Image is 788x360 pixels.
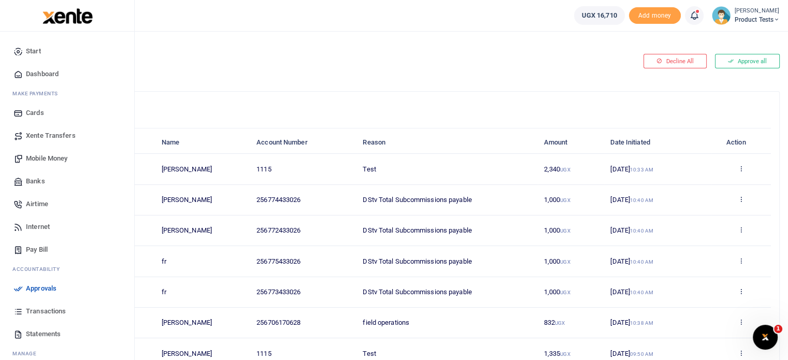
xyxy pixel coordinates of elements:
td: fr [155,277,251,308]
td: [PERSON_NAME] [155,215,251,246]
button: Decline All [643,54,707,68]
span: Add money [629,7,681,24]
small: UGX [560,197,570,203]
small: 10:40 AM [630,228,653,234]
td: 1,000 [538,215,605,246]
small: 10:38 AM [630,320,653,326]
small: [PERSON_NAME] [735,7,780,16]
a: Back to categories [37,60,530,78]
span: 1 [774,325,782,333]
a: logo-small logo-large logo-large [41,11,93,19]
span: Mobile Money [26,153,67,164]
span: ake Payments [18,90,58,97]
a: Statements [8,323,126,345]
a: Cards [8,102,126,124]
a: Internet [8,215,126,238]
td: DStv Total Subcommissions payable [357,185,538,215]
button: Approve all [715,54,780,68]
a: Pay Bill [8,238,126,261]
small: 09:50 AM [630,351,653,357]
td: [PERSON_NAME] [155,185,251,215]
td: 1115 [251,154,357,184]
span: UGX 16,710 [582,10,617,21]
span: Pay Bill [26,244,48,255]
small: 10:40 AM [630,259,653,265]
a: Dashboard [8,63,126,85]
td: 256774433026 [251,185,357,215]
td: DStv Total Subcommissions payable [357,215,538,246]
td: [DATE] [605,277,711,308]
td: Test [357,154,538,184]
td: 1,000 [538,246,605,277]
td: [DATE] [605,215,711,246]
a: Transactions [8,300,126,323]
span: Start [26,46,41,56]
small: UGX [560,259,570,265]
a: profile-user [PERSON_NAME] Product Tests [712,6,780,25]
span: Airtime [26,199,48,209]
a: Airtime [8,193,126,215]
td: [DATE] [605,185,711,215]
th: Name: activate to sort column ascending [155,132,251,154]
a: UGX 16,710 [574,6,625,25]
small: 10:33 AM [630,167,653,172]
h4: Mobile Money [48,100,771,111]
span: Cards [26,108,44,118]
span: Banks [26,176,45,186]
td: 1,000 [538,185,605,215]
span: Dashboard [26,69,59,79]
span: Product Tests [735,15,780,24]
a: Add money [629,11,681,19]
li: Ac [8,261,126,277]
th: Action: activate to sort column ascending [711,132,771,154]
th: Amount: activate to sort column ascending [538,132,605,154]
span: Xente Transfers [26,131,76,141]
span: anage [18,350,37,357]
a: Banks [8,170,126,193]
small: 10:40 AM [630,197,653,203]
iframe: Intercom live chat [753,325,778,350]
th: Date Initiated: activate to sort column ascending [605,132,711,154]
a: Start [8,40,126,63]
td: 1,000 [538,277,605,308]
li: Wallet ballance [570,6,629,25]
small: UGX [560,351,570,357]
small: 10:40 AM [630,290,653,295]
td: 2,340 [538,154,605,184]
img: logo-large [42,8,93,24]
a: Xente Transfers [8,124,126,147]
td: 832 [538,308,605,338]
td: field operations [357,308,538,338]
td: 256706170628 [251,308,357,338]
li: Toup your wallet [629,7,681,24]
span: countability [20,265,60,273]
small: UGX [555,320,565,326]
td: DStv Total Subcommissions payable [357,277,538,308]
h4: Pending your approval [39,45,530,56]
td: fr [155,246,251,277]
td: [DATE] [605,308,711,338]
th: Reason: activate to sort column ascending [357,132,538,154]
li: M [8,85,126,102]
td: 256772433026 [251,215,357,246]
td: [DATE] [605,154,711,184]
small: UGX [560,228,570,234]
span: Transactions [26,306,66,316]
td: DStv Total Subcommissions payable [357,246,538,277]
span: Approvals [26,283,56,294]
span: Statements [26,329,61,339]
a: Approvals [8,277,126,300]
small: UGX [560,290,570,295]
small: UGX [560,167,570,172]
th: Account Number: activate to sort column ascending [251,132,357,154]
td: [PERSON_NAME] [155,308,251,338]
img: profile-user [712,6,730,25]
td: 256773433026 [251,277,357,308]
span: Internet [26,222,50,232]
td: [PERSON_NAME] [155,154,251,184]
td: [DATE] [605,246,711,277]
td: 256775433026 [251,246,357,277]
a: Mobile Money [8,147,126,170]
